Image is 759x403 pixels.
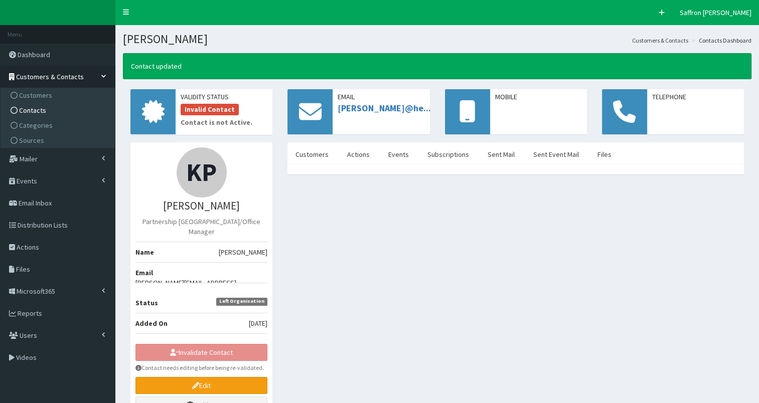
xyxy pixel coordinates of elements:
span: Email [338,92,424,102]
h3: [PERSON_NAME] [135,200,267,212]
span: Customers [19,91,52,100]
a: Files [589,144,620,165]
span: [PERSON_NAME][EMAIL_ADDRESS][DOMAIN_NAME] [135,278,267,298]
span: [PERSON_NAME] [219,247,267,257]
a: Customers [3,88,115,103]
div: Contact updated [123,53,751,79]
a: Contacts [3,103,115,118]
a: Sent Mail [480,144,523,165]
a: Sent Event Mail [525,144,587,165]
a: Actions [339,144,378,165]
span: Sources [19,136,44,145]
p: Partnership [GEOGRAPHIC_DATA]/Office Manager [135,217,267,237]
a: Sources [3,133,115,148]
span: Distribution Lists [18,221,68,230]
a: Customers [287,144,337,165]
span: Email Inbox [19,198,52,208]
a: [PERSON_NAME]@he... [338,102,431,114]
span: Mailer [20,154,38,163]
span: Reports [18,309,42,318]
span: Users [20,331,37,340]
a: Events [380,144,417,165]
span: Microsoft365 [17,287,55,296]
a: Subscriptions [419,144,477,165]
li: Contacts Dashboard [689,36,751,45]
a: Customers & Contacts [632,36,688,45]
a: Edit [135,377,267,394]
b: Name [135,248,154,257]
small: Contact needs editing before being re-validated. [135,363,267,372]
span: Saffron [PERSON_NAME] [680,8,751,17]
b: Email [135,268,153,277]
b: Added On [135,319,168,328]
span: Dashboard [18,50,50,59]
span: Events [17,176,37,185]
small: Contact is not Active. [181,117,267,127]
h1: [PERSON_NAME] [123,33,751,46]
span: Actions [17,243,39,252]
span: Left Organisation [216,298,268,306]
span: Customers & Contacts [16,72,84,81]
span: Contacts [19,106,46,115]
span: Mobile [495,92,582,102]
b: Status [135,298,158,307]
span: Telephone [652,92,739,102]
span: Invalid Contact [181,104,239,116]
span: Files [16,265,30,274]
span: KP [186,156,217,188]
span: [DATE] [249,318,267,328]
a: Categories [3,118,115,133]
span: Categories [19,121,53,130]
span: Validity Status [181,92,267,102]
span: Videos [16,353,37,362]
